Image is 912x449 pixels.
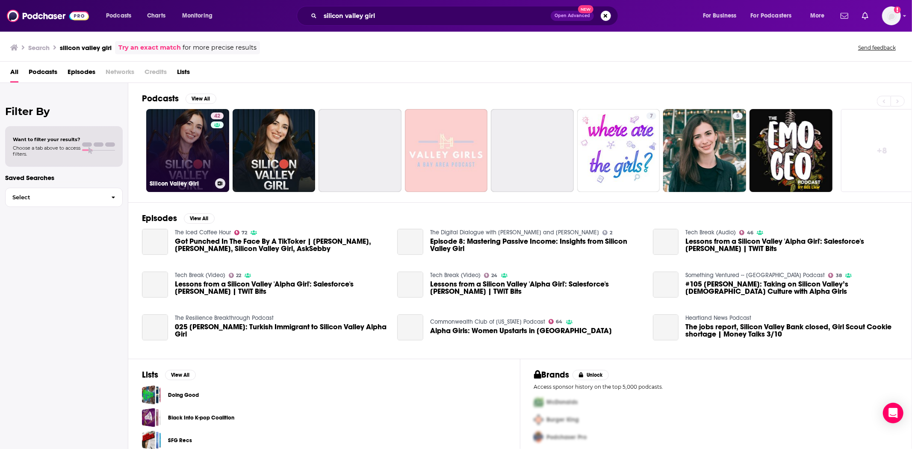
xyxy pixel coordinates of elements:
[646,112,656,119] a: 7
[837,9,852,23] a: Show notifications dropdown
[211,112,224,119] a: 42
[100,9,142,23] button: open menu
[685,281,898,295] span: #105 [PERSON_NAME]: Taking on Silicon Valley’s [DEMOGRAPHIC_DATA] Culture with Alpha Girls
[7,8,89,24] img: Podchaser - Follow, Share and Rate Podcasts
[573,370,609,380] button: Unlock
[68,65,95,83] span: Episodes
[397,314,423,340] a: Alpha Girls: Women Upstarts in Silicon Valley
[745,9,804,23] button: open menu
[214,112,220,121] span: 42
[430,327,612,334] a: Alpha Girls: Women Upstarts in Silicon Valley
[147,10,165,22] span: Charts
[430,238,643,252] span: Episode 8: Mastering Passive Income: Insights from Silicon Valley Girl
[320,9,551,23] input: Search podcasts, credits, & more...
[145,65,167,83] span: Credits
[184,213,215,224] button: View All
[234,230,248,235] a: 72
[859,9,872,23] a: Show notifications dropdown
[430,281,643,295] span: Lessons from a Silicon Valley 'Alpha Girl': Salesforce's [PERSON_NAME] | TWiT Bits
[736,112,739,121] span: 5
[685,238,898,252] a: Lessons from a Silicon Valley 'Alpha Girl': Salesforce's Magdalena Yeşil | TWiT Bits
[142,272,168,298] a: Lessons from a Silicon Valley 'Alpha Girl': Salesforce's Magdalena Yeşil | TWiT Bits
[697,9,747,23] button: open menu
[186,94,216,104] button: View All
[175,272,225,279] a: Tech Break (Video)
[175,281,387,295] a: Lessons from a Silicon Valley 'Alpha Girl': Salesforce's Magdalena Yeşil | TWiT Bits
[106,10,131,22] span: Podcasts
[430,229,599,236] a: The Digital Dialogue with Ava and Max
[142,9,171,23] a: Charts
[142,229,168,255] a: Got Punched In The Face By A TikToker | Minx, Nate O'Brien, Silicon Valley Girl, AskSebby
[610,231,613,235] span: 2
[397,272,423,298] a: Lessons from a Silicon Valley 'Alpha Girl': Salesforce's Magdalena Yeşil | TWiT Bits
[10,65,18,83] a: All
[5,188,123,207] button: Select
[142,93,179,104] h2: Podcasts
[175,314,274,322] a: The Resilience Breakthrough Podcast
[175,238,387,252] a: Got Punched In The Face By A TikToker | Minx, Nate O'Brien, Silicon Valley Girl, AskSebby
[142,213,215,224] a: EpisodesView All
[146,109,229,192] a: 42Silicon Valley Girl
[751,10,792,22] span: For Podcasters
[828,273,842,278] a: 38
[28,44,50,52] h3: Search
[242,231,247,235] span: 72
[305,6,626,26] div: Search podcasts, credits, & more...
[534,384,898,390] p: Access sponsor history on the top 5,000 podcasts.
[602,230,613,235] a: 2
[29,65,57,83] a: Podcasts
[653,272,679,298] a: #105 Julian Guthrie: Taking on Silicon Valley’s Male Culture with Alpha Girls
[430,281,643,295] a: Lessons from a Silicon Valley 'Alpha Girl': Salesforce's Magdalena Yeşil | TWiT Bits
[5,105,123,118] h2: Filter By
[685,229,736,236] a: Tech Break (Audio)
[685,281,898,295] a: #105 Julian Guthrie: Taking on Silicon Valley’s Male Culture with Alpha Girls
[856,44,898,51] button: Send feedback
[894,6,901,13] svg: Add a profile image
[663,109,746,192] a: 5
[547,416,579,423] span: Burger King
[142,369,158,380] h2: Lists
[168,413,234,422] a: Black Into K-pop Coalition
[551,11,594,21] button: Open AdvancedNew
[531,411,547,428] img: Second Pro Logo
[176,9,224,23] button: open menu
[685,323,898,338] a: The jobs report, Silicon Valley Bank closed, Girl Scout Cookie shortage | Money Talks 3/10
[534,369,570,380] h2: Brands
[836,274,842,278] span: 38
[492,274,498,278] span: 24
[556,320,563,324] span: 64
[175,281,387,295] span: Lessons from a Silicon Valley 'Alpha Girl': Salesforce's [PERSON_NAME] | TWiT Bits
[531,428,547,446] img: Third Pro Logo
[733,112,743,119] a: 5
[236,274,241,278] span: 22
[882,6,901,25] button: Show profile menu
[6,195,104,200] span: Select
[882,6,901,25] img: User Profile
[142,369,196,380] a: ListsView All
[118,43,181,53] a: Try an exact match
[484,273,498,278] a: 24
[531,393,547,411] img: First Pro Logo
[685,314,751,322] a: Heartland News Podcast
[882,6,901,25] span: Logged in as WE_Broadcast
[175,229,231,236] a: The Iced Coffee Hour
[175,323,387,338] span: 025 [PERSON_NAME]: Turkish Immigrant to Silicon Valley Alpha Girl
[168,390,199,400] a: Doing Good
[547,399,578,406] span: McDonalds
[397,229,423,255] a: Episode 8: Mastering Passive Income: Insights from Silicon Valley Girl
[810,10,825,22] span: More
[804,9,835,23] button: open menu
[142,385,161,405] span: Doing Good
[685,238,898,252] span: Lessons from a Silicon Valley 'Alpha Girl': Salesforce's [PERSON_NAME] | TWiT Bits
[142,408,161,427] a: Black Into K-pop Coalition
[577,109,660,192] a: 7
[60,44,112,52] h3: silicon valley girl
[430,327,612,334] span: Alpha Girls: Women Upstarts in [GEOGRAPHIC_DATA]
[142,314,168,340] a: 025 Magdalena Yesil: Turkish Immigrant to Silicon Valley Alpha Girl
[177,65,190,83] span: Lists
[555,14,590,18] span: Open Advanced
[175,323,387,338] a: 025 Magdalena Yesil: Turkish Immigrant to Silicon Valley Alpha Girl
